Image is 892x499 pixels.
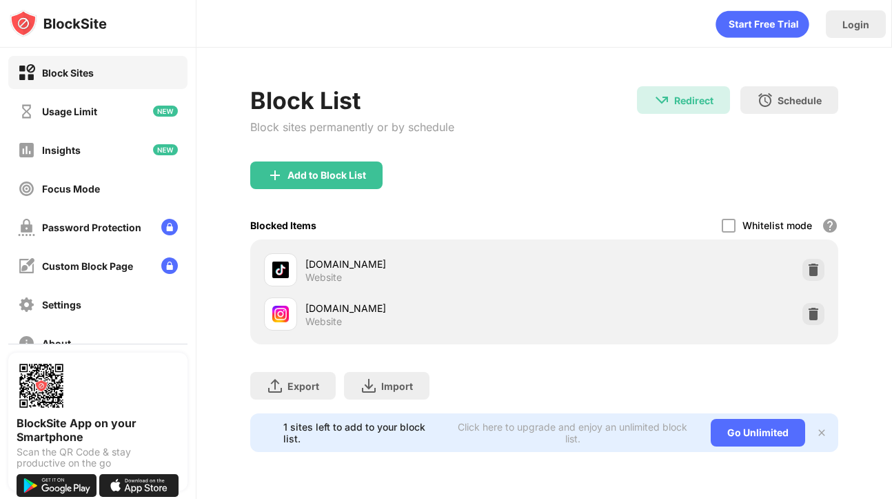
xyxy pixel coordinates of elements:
[42,67,94,79] div: Block Sites
[816,427,827,438] img: x-button.svg
[381,380,413,392] div: Import
[42,299,81,311] div: Settings
[305,301,545,315] div: [DOMAIN_NAME]
[17,447,179,469] div: Scan the QR Code & stay productive on the go
[18,219,35,236] img: password-protection-off.svg
[18,64,35,81] img: block-on.svg
[778,95,822,106] div: Schedule
[17,416,179,444] div: BlockSite App on your Smartphone
[272,262,289,278] img: favicons
[287,170,366,181] div: Add to Block List
[711,419,805,447] div: Go Unlimited
[161,219,178,235] img: lock-menu.svg
[161,257,178,274] img: lock-menu.svg
[674,95,713,106] div: Redirect
[42,222,141,233] div: Password Protection
[18,180,35,197] img: focus-off.svg
[42,106,97,117] div: Usage Limit
[18,141,35,159] img: insights-off.svg
[250,86,454,115] div: Block List
[10,10,107,37] img: logo-blocksite.svg
[742,219,812,231] div: Whitelist mode
[17,361,66,411] img: options-page-qr-code.png
[17,474,97,497] img: get-it-on-google-play.svg
[305,257,545,271] div: [DOMAIN_NAME]
[272,306,289,322] img: favicons
[305,271,342,284] div: Website
[153,144,178,155] img: new-icon.svg
[18,335,35,352] img: about-off.svg
[153,106,178,117] img: new-icon.svg
[18,296,35,313] img: settings-off.svg
[18,103,35,120] img: time-usage-off.svg
[305,315,342,328] div: Website
[42,144,81,156] div: Insights
[451,421,694,444] div: Click here to upgrade and enjoy an unlimited block list.
[18,257,35,275] img: customize-block-page-off.svg
[283,421,443,444] div: 1 sites left to add to your block list.
[42,260,133,272] div: Custom Block Page
[716,10,809,38] div: animation
[250,219,316,231] div: Blocked Items
[250,120,454,134] div: Block sites permanently or by schedule
[99,474,179,497] img: download-on-the-app-store.svg
[287,380,319,392] div: Export
[842,19,869,30] div: Login
[42,337,71,349] div: About
[42,183,100,195] div: Focus Mode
